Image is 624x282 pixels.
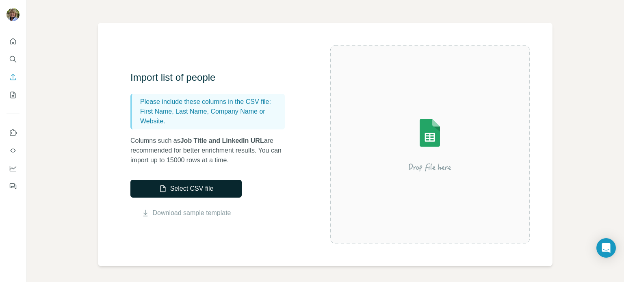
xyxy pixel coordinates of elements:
div: Open Intercom Messenger [596,238,616,258]
button: Quick start [6,34,19,49]
button: Download sample template [130,208,242,218]
button: Use Surfe API [6,143,19,158]
button: Select CSV file [130,180,242,198]
p: First Name, Last Name, Company Name or Website. [140,107,282,126]
button: Feedback [6,179,19,194]
p: Please include these columns in the CSV file: [140,97,282,107]
button: Dashboard [6,161,19,176]
button: Enrich CSV [6,70,19,84]
span: Job Title and LinkedIn URL [180,137,264,144]
button: Search [6,52,19,67]
p: Columns such as are recommended for better enrichment results. You can import up to 15000 rows at... [130,136,293,165]
a: Download sample template [153,208,231,218]
img: Surfe Illustration - Drop file here or select below [357,96,503,193]
button: Use Surfe on LinkedIn [6,125,19,140]
h3: Import list of people [130,71,293,84]
img: Avatar [6,8,19,21]
button: My lists [6,88,19,102]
